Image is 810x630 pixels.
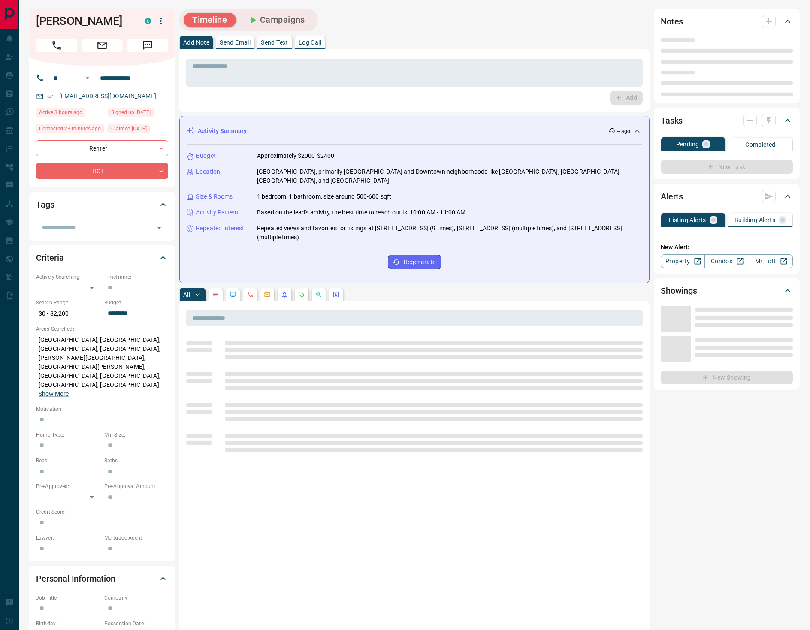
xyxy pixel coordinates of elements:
a: Condos [704,254,749,268]
p: Budget: [104,299,168,307]
p: 1 bedroom, 1 bathroom, size around 500-600 sqft [257,192,391,201]
div: HOT [36,163,168,179]
button: Regenerate [388,255,441,269]
svg: Agent Actions [332,291,339,298]
svg: Calls [247,291,254,298]
button: Campaigns [239,13,314,27]
p: Budget [196,151,216,160]
div: Notes [661,11,793,32]
p: Areas Searched: [36,325,168,333]
p: Listing Alerts [669,217,706,223]
svg: Opportunities [315,291,322,298]
span: Call [36,39,77,52]
p: Lawyer: [36,534,100,542]
div: Fri Sep 12 2025 [36,108,104,120]
svg: Notes [212,291,219,298]
p: $0 - $2,200 [36,307,100,321]
p: Beds: [36,457,100,464]
h2: Showings [661,284,697,298]
p: All [183,292,190,298]
h2: Personal Information [36,572,115,585]
p: Send Email [220,39,251,45]
svg: Requests [298,291,305,298]
p: Search Range: [36,299,100,307]
p: Send Text [261,39,288,45]
button: Show More [39,389,69,398]
p: Baths: [104,457,168,464]
div: Showings [661,280,793,301]
p: Motivation: [36,405,168,413]
div: Mon Feb 12 2018 [108,124,168,136]
p: Pre-Approval Amount: [104,482,168,490]
p: Add Note [183,39,209,45]
div: Mon Dec 19 2016 [108,108,168,120]
p: Actively Searching: [36,273,100,281]
div: Renter [36,140,168,156]
span: Contacted 23 minutes ago [39,124,101,133]
p: Based on the lead's activity, the best time to reach out is: 10:00 AM - 11:00 AM [257,208,466,217]
p: Home Type: [36,431,100,439]
p: Min Size: [104,431,168,439]
span: Email [82,39,123,52]
a: Property [661,254,705,268]
p: Pending [676,141,699,147]
p: Completed [745,142,776,148]
h1: [PERSON_NAME] [36,14,132,28]
p: Mortgage Agent: [104,534,168,542]
svg: Lead Browsing Activity [230,291,236,298]
div: Criteria [36,247,168,268]
div: condos.ca [145,18,151,24]
span: Signed up [DATE] [111,108,151,117]
p: Activity Pattern [196,208,238,217]
div: Tasks [661,110,793,131]
p: Building Alerts [734,217,775,223]
p: Log Call [299,39,321,45]
h2: Criteria [36,251,64,265]
div: Personal Information [36,568,168,589]
p: Company: [104,594,168,602]
span: Active 3 hours ago [39,108,82,117]
span: Message [127,39,168,52]
a: [EMAIL_ADDRESS][DOMAIN_NAME] [59,93,156,99]
h2: Tags [36,198,54,211]
svg: Emails [264,291,271,298]
div: Alerts [661,186,793,207]
h2: Tasks [661,114,683,127]
p: [GEOGRAPHIC_DATA], [GEOGRAPHIC_DATA], [GEOGRAPHIC_DATA], [GEOGRAPHIC_DATA], [PERSON_NAME][GEOGRAP... [36,333,168,401]
div: Tags [36,194,168,215]
svg: Email Verified [47,93,53,99]
p: New Alert: [661,243,793,252]
p: Location [196,167,220,176]
button: Open [82,73,93,83]
p: Repeated views and favorites for listings at [STREET_ADDRESS] (9 times), [STREET_ADDRESS] (multip... [257,224,642,242]
button: Timeline [184,13,236,27]
p: Birthday: [36,620,100,627]
svg: Listing Alerts [281,291,288,298]
p: Timeframe: [104,273,168,281]
p: Activity Summary [198,127,247,136]
h2: Notes [661,15,683,28]
p: Possession Date: [104,620,168,627]
span: Claimed [DATE] [111,124,147,133]
p: Credit Score: [36,508,168,516]
div: Fri Sep 12 2025 [36,124,104,136]
div: Activity Summary-- ago [187,123,642,139]
p: Pre-Approved: [36,482,100,490]
p: [GEOGRAPHIC_DATA], primarily [GEOGRAPHIC_DATA] and Downtown neighborhoods like [GEOGRAPHIC_DATA],... [257,167,642,185]
p: Approximately $2000-$2400 [257,151,334,160]
p: Repeated Interest [196,224,244,233]
p: -- ago [617,127,630,135]
p: Job Title: [36,594,100,602]
h2: Alerts [661,190,683,203]
p: Size & Rooms [196,192,233,201]
button: Open [153,222,165,234]
a: Mr.Loft [749,254,793,268]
